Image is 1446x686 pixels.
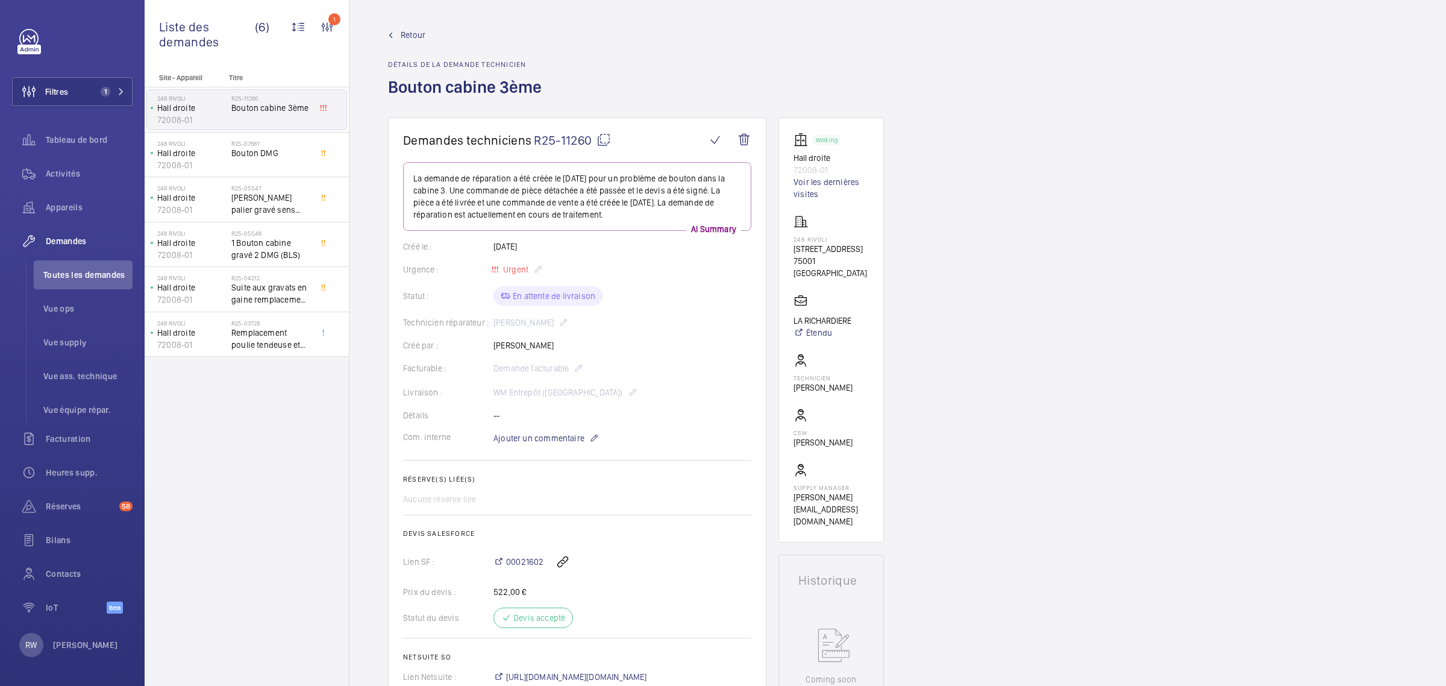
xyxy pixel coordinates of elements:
span: Vue équipe répar. [43,404,133,416]
span: 58 [119,502,133,511]
span: Réserves [46,500,114,512]
h2: R25-04212 [231,274,311,282]
img: elevator.svg [793,133,813,147]
p: Hall droite [157,327,227,339]
p: Technicien [793,374,853,382]
h1: Bouton cabine 3ème [388,76,549,118]
h1: Historique [798,574,864,587]
span: Heures supp. [46,467,133,479]
h2: R25-07681 [231,140,311,147]
a: Étendu [793,327,851,339]
p: Hall droite [157,147,227,159]
p: [STREET_ADDRESS] [793,243,869,255]
h2: R25-03728 [231,319,311,327]
p: [PERSON_NAME][EMAIL_ADDRESS][DOMAIN_NAME] [793,491,869,527]
span: Filtres [45,86,68,98]
p: Titre [229,74,308,82]
span: Facturation [46,433,133,445]
span: Retour [401,29,425,41]
h2: R25-05546 [231,230,311,237]
p: 248 Rivoli [157,140,227,147]
p: LA RICHARDIERE [793,315,851,327]
span: Bouton cabine 3ème [231,102,311,114]
p: Working [816,138,837,142]
p: [PERSON_NAME] [793,436,853,448]
h2: R25-05547 [231,184,311,192]
span: Beta [107,602,123,614]
span: Bouton DMG [231,147,311,159]
span: Vue ops [43,303,133,315]
p: 72008-01 [157,114,227,126]
span: Appareils [46,201,133,213]
span: 1 [101,87,110,96]
h2: R25-11260 [231,95,311,102]
span: 00021602 [506,556,543,568]
span: Tableau de bord [46,134,133,146]
p: [PERSON_NAME] [53,639,118,651]
p: Hall droite [157,282,227,294]
span: [URL][DOMAIN_NAME][DOMAIN_NAME] [506,671,647,683]
p: Coming soon [806,673,856,685]
h2: Devis Salesforce [403,529,751,538]
p: 248 Rivoli [793,236,869,243]
p: 248 Rivoli [157,319,227,327]
span: Toutes les demandes [43,269,133,281]
p: Hall droite [793,152,869,164]
span: Demandes techniciens [403,133,531,148]
p: 72008-01 [157,204,227,216]
span: Activités [46,168,133,180]
p: 72008-01 [157,294,227,306]
p: 248 Rivoli [157,184,227,192]
span: 1 Bouton cabine gravé 2 DMG (BLS) [231,237,311,261]
p: Hall droite [157,102,227,114]
a: 00021602 [493,556,543,568]
h2: Netsuite SO [403,653,751,661]
span: [PERSON_NAME] palier gravé sens descente DMG (BLS) couleur doré [231,192,311,216]
span: IoT [46,602,107,614]
span: Bilans [46,534,133,546]
p: RW [25,639,37,651]
p: [PERSON_NAME] [793,382,853,394]
span: Liste des demandes [159,19,255,49]
p: CSM [793,429,853,436]
span: Demandes [46,235,133,247]
span: Suite aux gravats en gaine remplacement [PERSON_NAME], cablette et vitre gaine. [231,282,311,306]
span: Contacts [46,568,133,580]
p: Hall droite [157,237,227,249]
p: AI Summary [686,223,741,235]
span: R25-11260 [534,133,611,148]
p: La demande de réparation a été créée le [DATE] pour un problème de bouton dans la cabine 3. Une c... [413,172,741,221]
p: Site - Appareil [145,74,224,82]
p: 248 Rivoli [157,230,227,237]
h2: Réserve(s) liée(s) [403,475,751,483]
p: 72008-01 [157,249,227,261]
span: Ajouter un commentaire [493,432,584,444]
span: Remplacement poulie tendeuse et cablette [231,327,311,351]
p: 248 Rivoli [157,95,227,102]
button: Filtres1 [12,77,133,106]
h2: Détails de la demande technicien [388,60,549,69]
span: Vue ass. technique [43,370,133,382]
a: Voir les dernières visites [793,176,869,200]
p: 248 Rivoli [157,274,227,282]
span: Vue supply [43,336,133,348]
a: [URL][DOMAIN_NAME][DOMAIN_NAME] [493,671,647,683]
p: Supply manager [793,484,869,491]
p: 75001 [GEOGRAPHIC_DATA] [793,255,869,279]
p: Hall droite [157,192,227,204]
p: 72008-01 [157,339,227,351]
p: 72008-01 [793,164,869,176]
p: 72008-01 [157,159,227,171]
